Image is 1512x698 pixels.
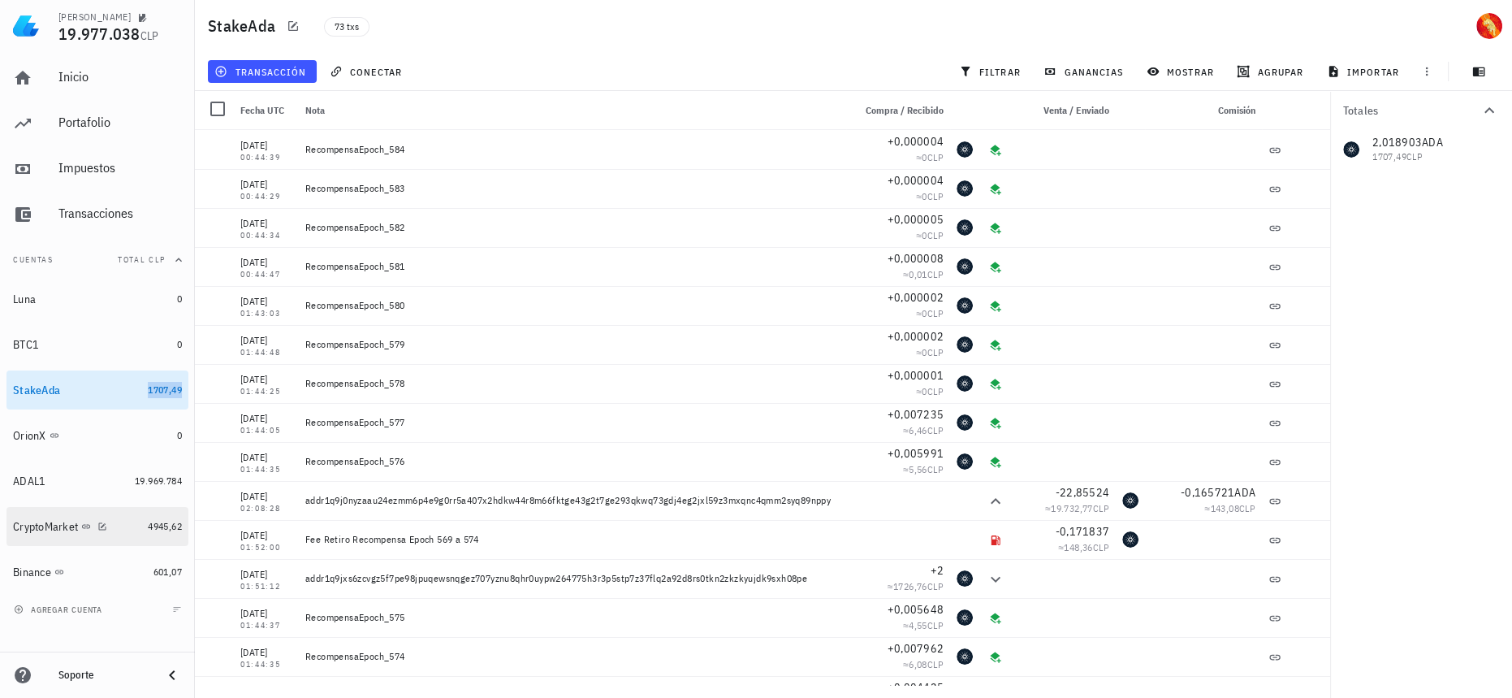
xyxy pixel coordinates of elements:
div: 01:44:35 [240,466,292,474]
button: ganancias [1037,60,1134,83]
div: Fee Retiro Recompensa Epoch 569 a 574 [305,533,840,546]
div: RecompensaEpoch_582 [305,221,840,234]
span: CLP [927,190,944,202]
div: RecompensaEpoch_574 [305,650,840,663]
div: RecompensaEpoch_580 [305,299,840,312]
span: 0 [922,151,927,163]
a: Impuestos [6,150,188,189]
div: ADA-icon [957,258,973,275]
span: 5,56 [909,463,927,475]
button: CuentasTotal CLP [6,241,188,280]
span: CLP [927,619,944,631]
div: 01:44:37 [240,622,292,630]
span: 1726,76 [893,580,927,592]
a: Luna 0 [6,280,188,319]
span: -0,165721 [1181,485,1234,500]
span: +0,000002 [888,329,944,344]
span: +0,005991 [888,446,944,461]
span: ≈ [916,229,944,241]
span: 4,55 [909,619,927,631]
div: [DATE] [240,137,292,154]
span: 0 [177,338,182,350]
div: ADA-icon [957,375,973,392]
span: 0 [922,229,927,241]
div: [DATE] [240,566,292,583]
span: CLP [927,346,944,358]
button: Totales [1330,91,1512,130]
span: ≈ [916,307,944,319]
span: CLP [927,385,944,397]
div: RecompensaEpoch_575 [305,611,840,624]
span: 0 [922,346,927,358]
button: agrupar [1230,60,1313,83]
div: [DATE] [240,449,292,466]
span: ≈ [888,580,944,592]
div: [DATE] [240,605,292,622]
div: ADA-icon [957,297,973,314]
div: [DATE] [240,644,292,661]
span: 0,01 [909,268,927,280]
span: ≈ [903,268,944,280]
div: 00:44:34 [240,232,292,240]
div: ADA-icon [1122,492,1138,509]
span: ganancias [1047,65,1123,78]
span: CLP [927,658,944,670]
span: CLP [1093,541,1109,553]
div: 01:51:12 [240,583,292,591]
div: Luna [13,293,36,306]
span: ≈ [903,658,944,670]
span: ADA [1234,485,1255,500]
span: ≈ [903,463,944,475]
span: 19.969.784 [135,475,182,487]
div: BTC1 [13,338,39,352]
div: [DATE] [240,332,292,349]
div: RecompensaEpoch_579 [305,338,840,351]
div: Transacciones [58,206,182,221]
div: Venta / Enviado [1012,91,1116,130]
span: 0 [922,307,927,319]
div: [DATE] [240,293,292,310]
div: addr1q9jxs6zcvgz5f7pe98jpuqewsnqgez707yznu8qhr0uypw264775h3r3p5stp7z37flq2a92d8rs0tkn2zkzkyujdk9s... [305,572,840,585]
span: +0,007235 [888,407,944,422]
span: +2 [931,563,944,578]
button: transacción [208,60,317,83]
span: CLP [927,268,944,280]
button: conectar [323,60,413,83]
div: [DATE] [240,254,292,271]
span: +0,000001 [888,368,944,383]
div: ADA-icon [957,570,973,587]
span: Venta / Enviado [1043,104,1109,116]
span: ≈ [1058,541,1109,553]
a: Binance 601,07 [6,553,188,592]
h1: StakeAda [208,13,282,39]
span: transacción [218,65,306,78]
div: 01:44:35 [240,661,292,669]
a: StakeAda 1707,49 [6,371,188,410]
div: RecompensaEpoch_577 [305,416,840,429]
span: CLP [927,424,944,436]
span: conectar [333,65,402,78]
div: Comisión [1145,91,1262,130]
div: OrionX [13,429,46,443]
div: 01:44:05 [240,427,292,435]
div: Binance [13,566,51,579]
div: 00:44:29 [240,193,292,201]
span: +0,005648 [888,602,944,617]
span: ≈ [916,385,944,397]
span: CLP [1093,502,1109,514]
span: +0,000004 [888,173,944,188]
div: [PERSON_NAME] [58,11,131,24]
span: ≈ [903,619,944,631]
div: RecompensaEpoch_584 [305,143,840,156]
div: CryptoMarket [13,520,78,534]
span: importar [1330,65,1399,78]
div: StakeAda [13,384,60,397]
img: LedgiFi [13,13,39,39]
span: 4945,62 [148,520,182,532]
span: 0 [177,429,182,441]
span: +0,000004 [888,134,944,149]
div: 00:44:39 [240,154,292,162]
span: CLP [1239,502,1255,514]
span: 143,08 [1210,502,1238,514]
a: CryptoMarket 4945,62 [6,507,188,546]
